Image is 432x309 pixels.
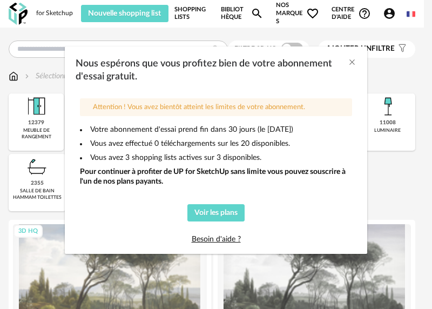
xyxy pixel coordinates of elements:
[348,57,356,69] button: Close
[192,236,241,243] a: Besoin d'aide ?
[194,209,238,217] span: Voir les plans
[80,139,352,149] li: Vous avez effectué 0 téléchargements sur les 20 disponibles.
[76,59,332,82] span: Nous espérons que vous profitez bien de votre abonnement d'essai gratuit.
[80,167,352,186] div: Pour continuer à profiter de UP for SketchUp sans limite vous pouvez souscrire à l'un de nos plan...
[80,153,352,163] li: Vous avez 3 shopping lists actives sur 3 disponibles.
[80,125,352,135] li: Votre abonnement d'essai prend fin dans 30 jours (le [DATE])
[187,204,245,221] button: Voir les plans
[93,104,305,111] span: Attention ! Vous avez bientôt atteint les limites de votre abonnement.
[65,46,367,254] div: dialog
